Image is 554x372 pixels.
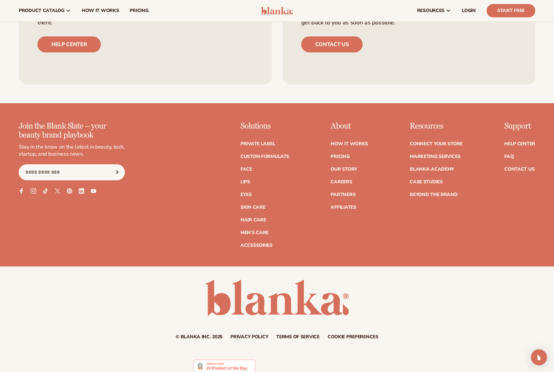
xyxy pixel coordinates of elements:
[82,8,119,13] span: How It Works
[410,122,463,131] p: Resources
[240,180,250,184] a: Lips
[410,167,454,172] a: Blanka Academy
[19,122,125,140] p: Join the Blank Slate – your beauty brand playbook
[240,218,266,222] a: Hair Care
[331,154,349,159] a: Pricing
[331,205,356,210] a: Affiliates
[301,36,363,52] a: Contact us
[240,205,265,210] a: Skin Care
[417,8,444,13] span: resources
[331,142,368,146] a: How It Works
[240,154,289,159] a: Custom formulate
[462,8,476,13] span: LOGIN
[240,230,268,235] a: Men's Care
[37,13,253,26] p: Get fast support from our Help Center – we answer a lot of common questions there.
[410,180,443,184] a: Case Studies
[331,192,355,197] a: Partners
[261,7,293,15] img: logo
[230,335,268,339] a: Privacy policy
[110,164,125,180] button: Subscribe
[331,167,357,172] a: Our Story
[240,142,275,146] a: Private label
[331,122,368,131] p: About
[240,167,252,172] a: Face
[240,122,289,131] p: Solutions
[130,8,148,13] span: pricing
[19,8,64,13] span: product catalog
[328,335,378,339] a: Cookie preferences
[504,122,535,131] p: Support
[531,349,547,365] div: Open Intercom Messenger
[37,36,101,52] a: Help center
[410,142,463,146] a: Connect your store
[487,4,535,17] a: Start Free
[301,13,517,26] p: Can’t find the answer you’re looking for? Reach out to our team directly and we’ll get back to yo...
[19,144,125,158] p: Stay in the know on the latest in beauty, tech, startup, and business news.
[240,243,272,248] a: Accessories
[240,192,252,197] a: Eyes
[331,180,352,184] a: Careers
[504,167,534,172] a: Contact Us
[410,154,460,159] a: Marketing services
[504,142,535,146] a: Help Center
[276,335,320,339] a: Terms of service
[410,192,458,197] a: Beyond the brand
[176,334,222,340] small: © Blanka Inc. 2025
[504,154,514,159] a: FAQ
